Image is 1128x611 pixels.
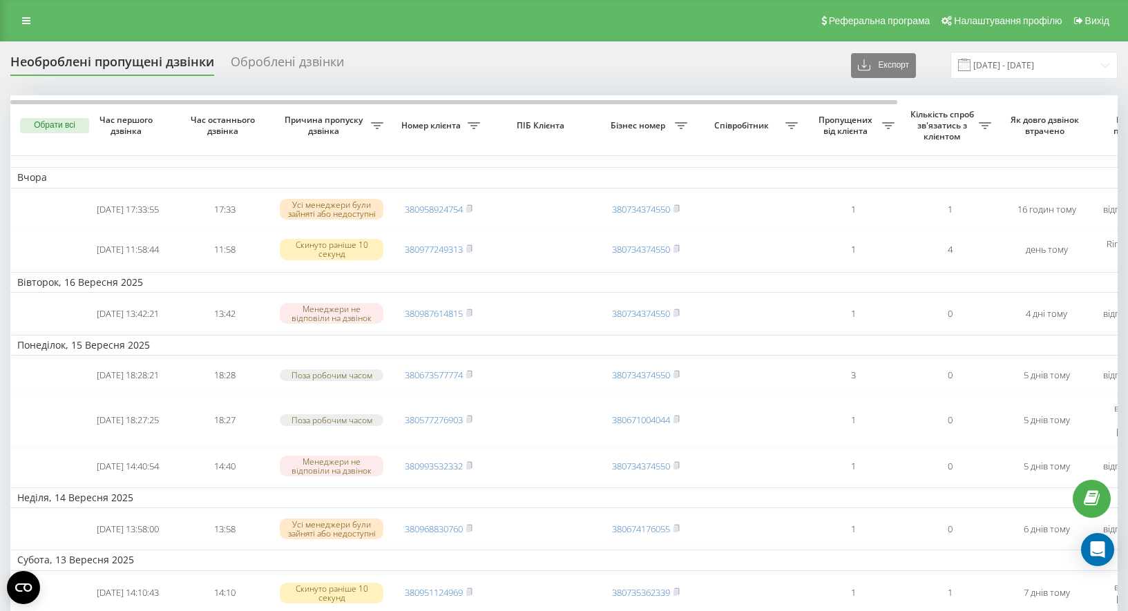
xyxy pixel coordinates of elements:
div: Менеджери не відповіли на дзвінок [280,456,383,476]
td: 11:58 [176,230,273,269]
span: Пропущених від клієнта [812,115,882,136]
td: [DATE] 13:42:21 [79,295,176,332]
a: 380951124969 [405,586,463,599]
td: 1 [901,191,998,228]
div: Менеджери не відповіли на дзвінок [280,303,383,324]
td: 5 днів тому [998,395,1095,445]
td: 18:27 [176,395,273,445]
td: день тому [998,230,1095,269]
span: Час першого дзвінка [90,115,165,136]
td: 16 годин тому [998,191,1095,228]
a: 380968830760 [405,523,463,535]
a: 380577276903 [405,414,463,426]
a: 380734374550 [612,460,670,472]
td: 1 [805,395,901,445]
td: 1 [805,448,901,485]
span: Причина пропуску дзвінка [280,115,371,136]
td: 1 [805,230,901,269]
a: 380735362339 [612,586,670,599]
td: 17:33 [176,191,273,228]
td: [DATE] 11:58:44 [79,230,176,269]
td: 0 [901,511,998,547]
td: 0 [901,395,998,445]
a: 380674176055 [612,523,670,535]
span: ПІБ Клієнта [499,120,586,131]
div: Open Intercom Messenger [1081,533,1114,566]
td: [DATE] 17:33:55 [79,191,176,228]
div: Скинуто раніше 10 секунд [280,583,383,603]
td: 5 днів тому [998,358,1095,392]
div: Усі менеджери були зайняті або недоступні [280,518,383,539]
span: Номер клієнта [397,120,468,131]
div: Поза робочим часом [280,414,383,426]
a: 380993532332 [405,460,463,472]
td: 14:40 [176,448,273,485]
td: 1 [805,295,901,332]
a: 380673577774 [405,369,463,381]
td: 13:58 [176,511,273,547]
td: 5 днів тому [998,448,1095,485]
div: Необроблені пропущені дзвінки [10,55,214,76]
span: Час останнього дзвінка [187,115,262,136]
td: [DATE] 13:58:00 [79,511,176,547]
div: Усі менеджери були зайняті або недоступні [280,199,383,220]
span: Бізнес номер [604,120,675,131]
td: 1 [805,511,901,547]
td: 4 дні тому [998,295,1095,332]
a: 380977249313 [405,243,463,255]
a: 380734374550 [612,203,670,215]
td: 0 [901,358,998,392]
a: 380958924754 [405,203,463,215]
div: Поза робочим часом [280,369,383,381]
td: [DATE] 18:28:21 [79,358,176,392]
td: 3 [805,358,901,392]
td: [DATE] 14:40:54 [79,448,176,485]
td: 4 [901,230,998,269]
td: 13:42 [176,295,273,332]
td: 1 [805,191,901,228]
a: 380734374550 [612,369,670,381]
button: Open CMP widget [7,571,40,604]
a: 380671004044 [612,414,670,426]
span: Співробітник [701,120,785,131]
button: Експорт [851,53,916,78]
span: Налаштування профілю [954,15,1062,26]
td: 0 [901,295,998,332]
td: 18:28 [176,358,273,392]
a: 380734374550 [612,307,670,320]
span: Реферальна програма [829,15,930,26]
div: Оброблені дзвінки [231,55,344,76]
td: 6 днів тому [998,511,1095,547]
td: [DATE] 18:27:25 [79,395,176,445]
td: 0 [901,448,998,485]
span: Кількість спроб зв'язатись з клієнтом [908,109,979,142]
span: Як довго дзвінок втрачено [1009,115,1084,136]
button: Обрати всі [20,118,89,133]
a: 380987614815 [405,307,463,320]
div: Скинуто раніше 10 секунд [280,239,383,260]
a: 380734374550 [612,243,670,255]
span: Вихід [1085,15,1109,26]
